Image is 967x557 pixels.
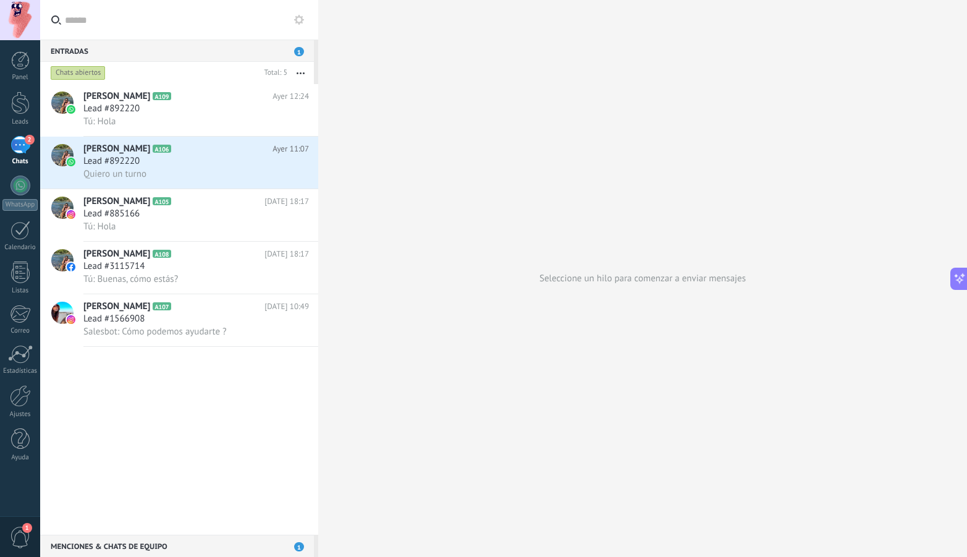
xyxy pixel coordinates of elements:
[83,273,178,285] span: Tú: Buenas, cómo estás?
[260,67,287,79] div: Total: 5
[2,410,38,419] div: Ajustes
[40,137,318,189] a: avataricon[PERSON_NAME]A106Ayer 11:07Lead #892220Quiero un turno
[83,103,140,115] span: Lead #892220
[40,84,318,136] a: avataricon[PERSON_NAME]A109Ayer 12:24Lead #892220Tú: Hola
[83,90,150,103] span: [PERSON_NAME]
[40,294,318,346] a: avataricon[PERSON_NAME]A107[DATE] 10:49Lead #1566908Salesbot: Cómo podemos ayudarte ?
[22,523,32,533] span: 1
[2,158,38,166] div: Chats
[264,248,309,260] span: [DATE] 18:17
[67,263,75,271] img: icon
[51,66,106,80] div: Chats abiertos
[67,158,75,166] img: icon
[2,454,38,462] div: Ayuda
[83,326,227,338] span: Salesbot: Cómo podemos ayudarte ?
[294,47,304,56] span: 1
[83,221,116,232] span: Tú: Hola
[2,367,38,375] div: Estadísticas
[83,300,150,313] span: [PERSON_NAME]
[83,195,150,208] span: [PERSON_NAME]
[25,135,35,145] span: 2
[83,143,150,155] span: [PERSON_NAME]
[67,210,75,219] img: icon
[83,260,145,273] span: Lead #3115714
[264,300,309,313] span: [DATE] 10:49
[67,315,75,324] img: icon
[83,168,146,180] span: Quiero un turno
[2,244,38,252] div: Calendario
[83,248,150,260] span: [PERSON_NAME]
[2,287,38,295] div: Listas
[264,195,309,208] span: [DATE] 18:17
[272,90,309,103] span: Ayer 12:24
[2,199,38,211] div: WhatsApp
[294,542,304,551] span: 1
[153,92,171,100] span: A109
[83,313,145,325] span: Lead #1566908
[40,189,318,241] a: avataricon[PERSON_NAME]A105[DATE] 18:17Lead #885166Tú: Hola
[2,118,38,126] div: Leads
[153,145,171,153] span: A106
[83,116,116,127] span: Tú: Hola
[272,143,309,155] span: Ayer 11:07
[2,327,38,335] div: Correo
[40,242,318,294] a: avataricon[PERSON_NAME]A108[DATE] 18:17Lead #3115714Tú: Buenas, cómo estás?
[67,105,75,114] img: icon
[287,62,314,84] button: Más
[83,155,140,168] span: Lead #892220
[153,302,171,310] span: A107
[83,208,140,220] span: Lead #885166
[2,74,38,82] div: Panel
[153,250,171,258] span: A108
[40,40,314,62] div: Entradas
[153,197,171,205] span: A105
[40,535,314,557] div: Menciones & Chats de equipo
